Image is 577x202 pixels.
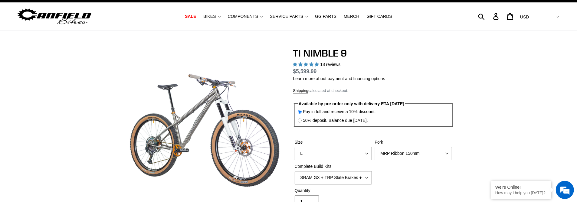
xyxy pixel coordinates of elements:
a: GG PARTS [312,12,339,21]
label: 50% deposit. Balance due [DATE]. [303,117,368,124]
span: GG PARTS [315,14,336,19]
span: MERCH [344,14,359,19]
label: Pay in full and receive a 10% discount. [303,109,375,115]
span: 18 reviews [320,62,340,67]
a: MERCH [341,12,362,21]
span: SALE [185,14,196,19]
label: Complete Build Kits [295,163,372,170]
label: Fork [375,139,452,145]
a: Shipping [293,88,309,93]
label: Size [295,139,372,145]
label: Quantity [295,187,372,194]
span: $5,599.99 [293,68,317,74]
button: SERVICE PARTS [267,12,311,21]
a: GIFT CARDS [363,12,395,21]
span: BIKES [203,14,216,19]
span: SERVICE PARTS [270,14,303,19]
h1: TI NIMBLE 9 [293,47,454,59]
button: BIKES [200,12,223,21]
span: 4.89 stars [293,62,320,67]
div: We're Online! [495,185,547,190]
input: Search [481,10,497,23]
span: GIFT CARDS [366,14,392,19]
a: SALE [182,12,199,21]
img: Canfield Bikes [17,7,92,26]
div: calculated at checkout. [293,88,454,94]
a: Learn more about payment and financing options [293,76,385,81]
legend: Available by pre-order only with delivery ETA [DATE] [298,101,405,107]
p: How may I help you today? [495,191,547,195]
span: COMPONENTS [228,14,258,19]
button: COMPONENTS [225,12,266,21]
